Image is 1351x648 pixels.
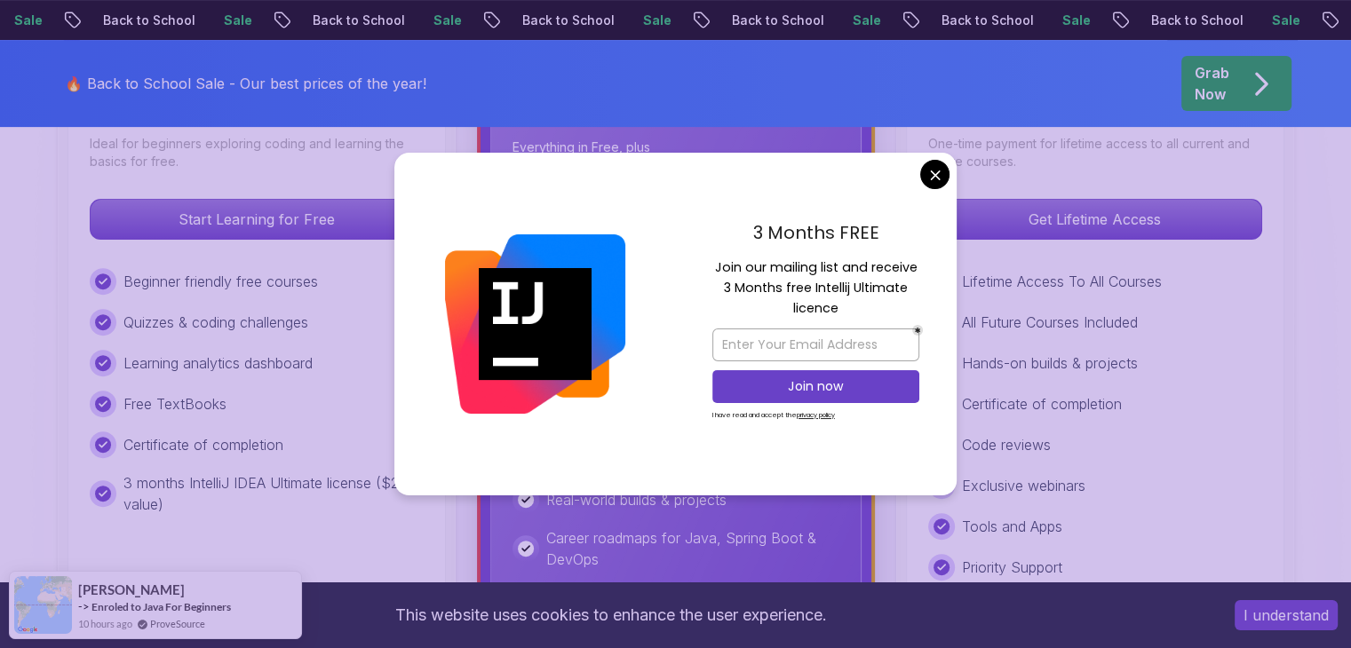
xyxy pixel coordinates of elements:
a: ProveSource [150,616,205,631]
p: Get Lifetime Access [929,200,1261,239]
p: All Future Courses Included [962,312,1138,333]
p: Certificate of completion [123,434,283,455]
p: Priority Support [962,557,1062,578]
a: Get Lifetime Access [928,210,1262,228]
p: Sale [1258,12,1315,29]
p: Lifetime Access To All Courses [962,271,1162,292]
p: Back to School [718,12,838,29]
button: Accept cookies [1235,600,1338,630]
button: Get Lifetime Access [928,199,1262,240]
p: Quizzes & coding challenges [123,312,308,333]
p: Sale [1048,12,1105,29]
p: Back to School [298,12,419,29]
p: Beginner friendly free courses [123,271,318,292]
p: Sale [838,12,895,29]
p: Everything in Free, plus [513,138,839,156]
p: Exclusive webinars [962,475,1085,496]
p: Back to School [1137,12,1258,29]
span: 10 hours ago [78,616,132,631]
p: Back to School [927,12,1048,29]
p: Sale [210,12,266,29]
p: Career roadmaps for Java, Spring Boot & DevOps [546,527,839,570]
span: -> [78,599,90,613]
p: 🔥 Back to School Sale - Our best prices of the year! [65,73,426,94]
a: Start Learning for Free [90,210,424,228]
span: [PERSON_NAME] [78,582,185,597]
p: Back to School [89,12,210,29]
p: Grab Now [1195,62,1229,105]
p: One-time payment for lifetime access to all current and future courses. [928,135,1262,170]
button: Start Learning for Free [90,199,424,240]
p: Hands-on builds & projects [962,352,1138,374]
p: Back to School [508,12,629,29]
p: Tools and Apps [962,516,1062,537]
p: Certificate of completion [962,393,1122,415]
div: This website uses cookies to enhance the user experience. [13,596,1208,635]
img: provesource social proof notification image [14,576,72,634]
p: Sale [629,12,686,29]
p: Sale [419,12,476,29]
p: Start Learning for Free [91,200,423,239]
p: Ideal for beginners exploring coding and learning the basics for free. [90,135,424,170]
p: Code reviews [962,434,1051,455]
p: 3 months IntelliJ IDEA Ultimate license ($249 value) [123,472,424,515]
p: Real-world builds & projects [546,489,727,510]
a: Enroled to Java For Beginners [91,600,231,613]
p: Learning analytics dashboard [123,352,313,374]
p: Free TextBooks [123,393,226,415]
